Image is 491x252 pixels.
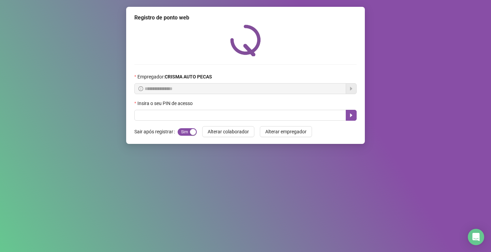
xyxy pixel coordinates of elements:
[165,74,212,79] strong: CRISMA AUTO PECAS
[468,229,484,245] div: Open Intercom Messenger
[260,126,312,137] button: Alterar empregador
[137,73,212,80] span: Empregador :
[138,86,143,91] span: info-circle
[134,100,197,107] label: Insira o seu PIN de acesso
[265,128,307,135] span: Alterar empregador
[230,25,261,56] img: QRPoint
[208,128,249,135] span: Alterar colaborador
[348,113,354,118] span: caret-right
[134,14,357,22] div: Registro de ponto web
[134,126,178,137] label: Sair após registrar
[202,126,254,137] button: Alterar colaborador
